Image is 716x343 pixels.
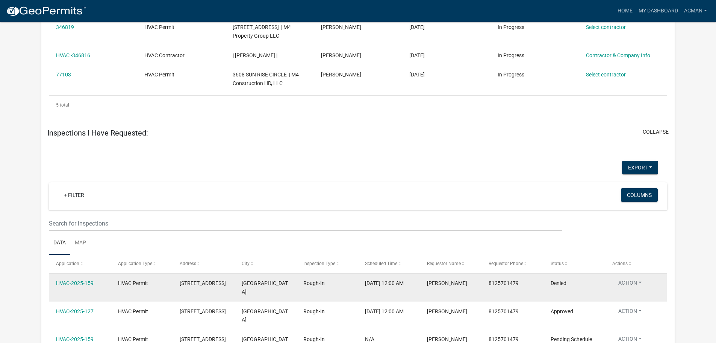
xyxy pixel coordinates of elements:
[543,255,605,273] datatable-header-cell: Status
[180,280,226,286] span: 3719 HAMBURG PIKE
[49,96,667,114] div: 5 total
[551,336,592,342] span: Pending Schedule
[321,52,361,58] span: Orin Phillip Bennett
[303,308,325,314] span: Rough-In
[70,231,91,255] a: Map
[321,72,361,78] span: Orin Phillip Bennett
[365,336,374,342] span: N/A
[621,188,658,202] button: Columns
[643,128,669,136] button: collapse
[173,255,234,273] datatable-header-cell: Address
[180,308,226,314] span: 1820 PARK PLACE EAST
[586,72,626,78] a: Select contractor
[427,336,467,342] span: Jeremy Ramsey
[498,24,524,30] span: In Progress
[118,261,152,266] span: Application Type
[56,308,94,314] a: HVAC-2025-127
[605,255,667,273] datatable-header-cell: Actions
[586,52,650,58] a: Contractor & Company Info
[358,255,419,273] datatable-header-cell: Scheduled Time
[49,255,111,273] datatable-header-cell: Application
[551,280,566,286] span: Denied
[420,255,481,273] datatable-header-cell: Requestor Name
[612,261,628,266] span: Actions
[118,308,148,314] span: HVAC Permit
[233,24,291,39] span: 1024 JONQUIL DRIVE | M4 Property Group LLC
[234,255,296,273] datatable-header-cell: City
[47,128,148,137] h5: Inspections I Have Requested:
[427,280,467,286] span: Orin Phillip Bennett
[56,280,94,286] a: HVAC-2025-159
[180,261,196,266] span: Address
[498,52,524,58] span: In Progress
[296,255,358,273] datatable-header-cell: Inspection Type
[56,52,90,58] a: HVAC -346816
[622,161,658,174] button: Export
[489,336,519,342] span: 8125701479
[551,308,573,314] span: Approved
[118,280,148,286] span: HVAC Permit
[56,261,79,266] span: Application
[551,261,564,266] span: Status
[321,24,361,30] span: Orin Phillip Bennett
[233,72,299,86] span: 3608 SUN RISE CIRCLE | M4 Construction HD, LLC
[242,280,288,295] span: JEFFERSONVILLE
[118,336,148,342] span: HVAC Permit
[636,4,681,18] a: My Dashboard
[56,336,94,342] a: HVAC-2025-159
[427,308,467,314] span: Orin Phillip Bennett
[365,308,404,314] span: 05/01/2025, 12:00 AM
[144,24,174,30] span: HVAC Permit
[233,52,277,58] span: | Orin Phillip |
[489,280,519,286] span: 8125701479
[681,4,710,18] a: acman
[49,231,70,255] a: Data
[365,280,404,286] span: 03/31/2025, 12:00 AM
[612,307,648,318] button: Action
[409,52,425,58] span: 12/11/2024
[489,308,519,314] span: 8125701479
[612,279,648,290] button: Action
[242,261,250,266] span: City
[242,308,288,323] span: JEFFERSONVILLE
[56,72,71,78] a: 77103
[111,255,173,273] datatable-header-cell: Application Type
[49,216,562,231] input: Search for inspections
[427,261,461,266] span: Requestor Name
[409,72,425,78] span: 11/28/2022
[481,255,543,273] datatable-header-cell: Requestor Phone
[303,261,335,266] span: Inspection Type
[409,24,425,30] span: 12/11/2024
[303,336,325,342] span: Rough-In
[498,72,524,78] span: In Progress
[58,188,90,202] a: + Filter
[56,24,74,30] a: 346819
[615,4,636,18] a: Home
[586,24,626,30] a: Select contractor
[144,52,185,58] span: HVAC Contractor
[144,72,174,78] span: HVAC Permit
[365,261,397,266] span: Scheduled Time
[489,261,523,266] span: Requestor Phone
[180,336,226,342] span: 3719 HAMBURG PIKE
[303,280,325,286] span: Rough-In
